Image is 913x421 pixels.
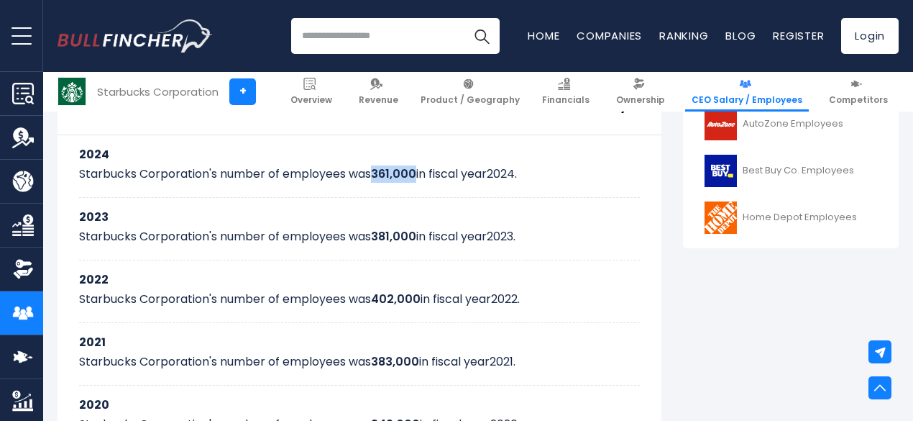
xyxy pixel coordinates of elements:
[702,202,738,234] img: HD logo
[290,94,332,106] span: Overview
[542,94,589,106] span: Financials
[702,155,738,187] img: BBY logo
[58,19,212,53] a: Go to homepage
[773,28,824,43] a: Register
[659,28,708,43] a: Ranking
[79,145,640,163] h3: 2024
[610,72,671,112] a: Ownership
[577,28,642,43] a: Companies
[528,28,559,43] a: Home
[616,94,665,106] span: Ownership
[58,78,86,105] img: SBUX logo
[371,166,416,182] b: 361,000
[829,94,888,106] span: Competitors
[12,258,34,280] img: Ownership
[491,291,518,307] span: 2022
[822,72,894,112] a: Competitors
[79,333,640,351] h3: 2021
[464,18,500,54] button: Search
[371,228,416,245] b: 381,000
[352,72,405,112] a: Revenue
[371,291,421,307] b: 402,000
[692,94,802,106] span: CEO Salary / Employees
[490,353,513,370] span: 2021
[694,104,888,144] a: AutoZone Employees
[79,353,640,371] p: Starbucks Corporation's number of employees was in fiscal year .
[79,291,640,308] p: Starbucks Corporation's number of employees was in fiscal year .
[725,28,756,43] a: Blog
[229,78,256,105] a: +
[487,228,513,245] span: 2023
[79,166,640,183] p: Starbucks Corporation's number of employees was in fiscal year .
[58,19,213,53] img: Bullfincher logo
[694,198,888,237] a: Home Depot Employees
[694,151,888,191] a: Best Buy Co. Employees
[743,165,854,177] span: Best Buy Co. Employees
[536,72,596,112] a: Financials
[79,271,640,289] h3: 2022
[79,208,640,226] h3: 2023
[79,396,640,414] h3: 2020
[743,118,843,130] span: AutoZone Employees
[487,166,515,182] span: 2024
[702,108,738,140] img: AZO logo
[79,228,640,245] p: Starbucks Corporation's number of employees was in fiscal year .
[359,94,398,106] span: Revenue
[841,18,899,54] a: Login
[685,72,809,112] a: CEO Salary / Employees
[371,353,419,370] b: 383,000
[414,72,526,112] a: Product / Geography
[97,83,219,100] div: Starbucks Corporation
[421,94,520,106] span: Product / Geography
[743,212,857,224] span: Home Depot Employees
[284,72,339,112] a: Overview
